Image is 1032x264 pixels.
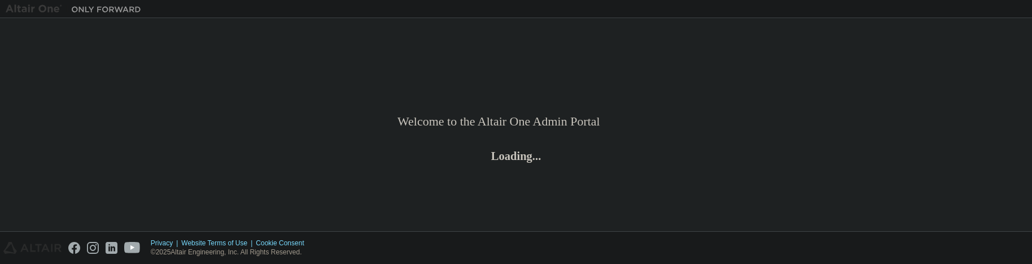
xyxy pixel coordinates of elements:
[6,3,147,15] img: Altair One
[151,239,181,248] div: Privacy
[124,242,141,254] img: youtube.svg
[397,148,635,163] h2: Loading...
[181,239,256,248] div: Website Terms of Use
[151,248,311,257] p: © 2025 Altair Engineering, Inc. All Rights Reserved.
[397,114,635,129] h2: Welcome to the Altair One Admin Portal
[87,242,99,254] img: instagram.svg
[68,242,80,254] img: facebook.svg
[256,239,311,248] div: Cookie Consent
[106,242,117,254] img: linkedin.svg
[3,242,62,254] img: altair_logo.svg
